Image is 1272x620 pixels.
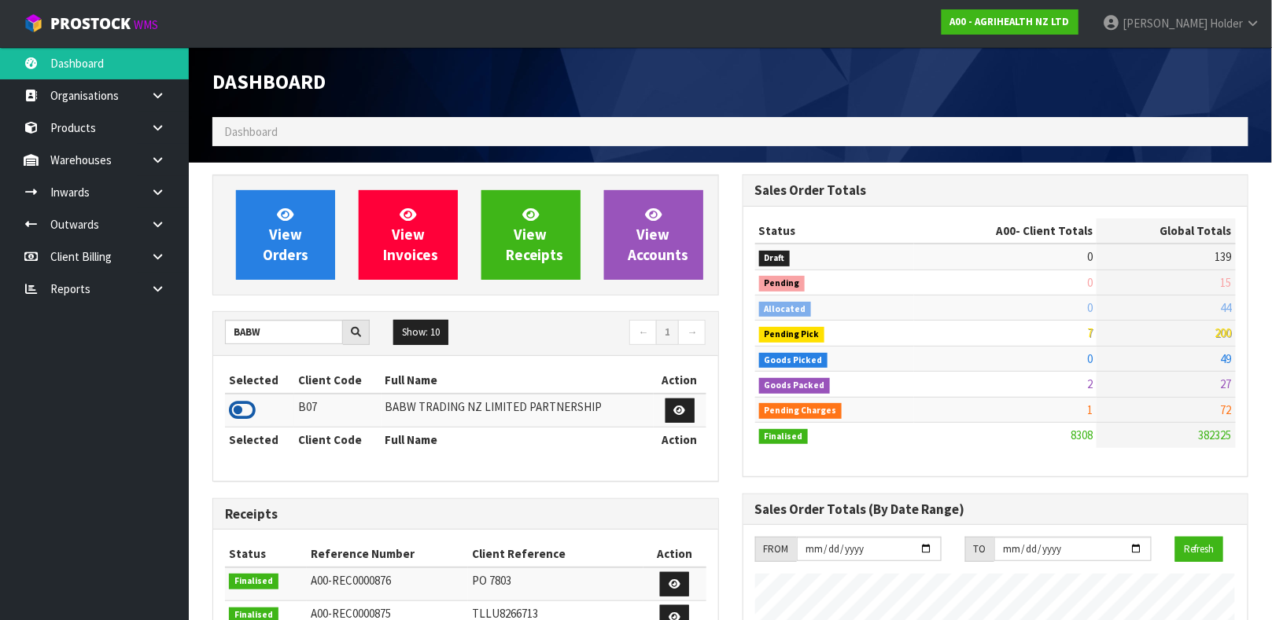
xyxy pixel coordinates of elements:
[481,190,581,280] a: ViewReceipts
[629,320,657,345] a: ←
[1087,402,1093,417] span: 1
[656,320,679,345] a: 1
[759,378,831,394] span: Goods Packed
[1087,300,1093,315] span: 0
[382,394,654,427] td: BABW TRADING NZ LIMITED PARTNERSHIP
[996,223,1016,238] span: A00
[1087,351,1093,366] span: 0
[950,15,1070,28] strong: A00 - AGRIHEALTH NZ LTD
[1210,16,1243,31] span: Holder
[1215,249,1232,264] span: 139
[307,541,468,567] th: Reference Number
[506,205,564,264] span: View Receipts
[263,205,308,264] span: View Orders
[629,205,689,264] span: View Accounts
[755,502,1237,517] h3: Sales Order Totals (By Date Range)
[472,573,511,588] span: PO 7803
[759,403,842,419] span: Pending Charges
[755,218,914,244] th: Status
[212,68,326,94] span: Dashboard
[759,429,809,445] span: Finalised
[225,368,294,393] th: Selected
[759,327,825,343] span: Pending Pick
[468,541,643,567] th: Client Reference
[225,320,343,344] input: Search clients
[225,541,307,567] th: Status
[678,320,706,345] a: →
[1087,325,1093,340] span: 7
[382,427,654,453] th: Full Name
[654,368,706,393] th: Action
[604,190,703,280] a: ViewAccounts
[311,573,391,588] span: A00-REC0000876
[359,190,458,280] a: ViewInvoices
[1087,249,1093,264] span: 0
[50,13,131,34] span: ProStock
[643,541,706,567] th: Action
[382,368,654,393] th: Full Name
[759,276,806,292] span: Pending
[1215,325,1232,340] span: 200
[914,218,1097,244] th: - Client Totals
[294,368,381,393] th: Client Code
[393,320,448,345] button: Show: 10
[294,427,381,453] th: Client Code
[224,124,278,139] span: Dashboard
[229,574,278,589] span: Finalised
[1175,537,1223,562] button: Refresh
[942,9,1078,35] a: A00 - AGRIHEALTH NZ LTD
[24,13,43,33] img: cube-alt.png
[134,17,158,32] small: WMS
[755,537,797,562] div: FROM
[1221,275,1232,290] span: 15
[477,320,706,347] nav: Page navigation
[759,353,828,369] span: Goods Picked
[759,251,791,266] span: Draft
[654,427,706,453] th: Action
[759,302,812,317] span: Allocated
[1123,16,1207,31] span: [PERSON_NAME]
[1087,275,1093,290] span: 0
[236,190,335,280] a: ViewOrders
[1221,402,1232,417] span: 72
[225,507,706,522] h3: Receipts
[1199,427,1232,442] span: 382325
[1071,427,1093,442] span: 8308
[1221,376,1232,391] span: 27
[1097,218,1236,244] th: Global Totals
[755,183,1237,198] h3: Sales Order Totals
[225,427,294,453] th: Selected
[965,537,994,562] div: TO
[383,205,438,264] span: View Invoices
[1087,376,1093,391] span: 2
[1221,300,1232,315] span: 44
[1221,351,1232,366] span: 49
[294,394,381,427] td: B07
